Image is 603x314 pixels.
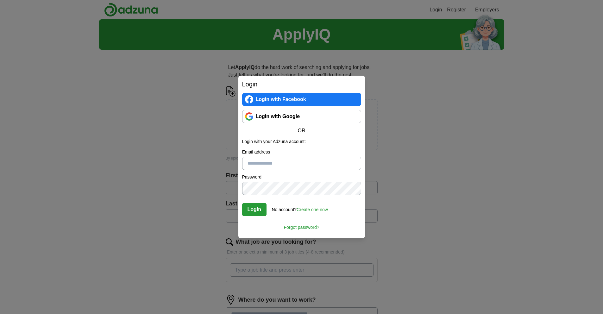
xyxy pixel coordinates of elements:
[272,203,328,213] div: No account?
[242,174,361,180] label: Password
[242,110,361,123] a: Login with Google
[242,149,361,155] label: Email address
[297,207,328,212] a: Create one now
[242,79,361,89] h2: Login
[242,203,267,216] button: Login
[242,93,361,106] a: Login with Facebook
[294,127,309,135] span: OR
[242,138,361,145] p: Login with your Adzuna account:
[242,220,361,231] a: Forgot password?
